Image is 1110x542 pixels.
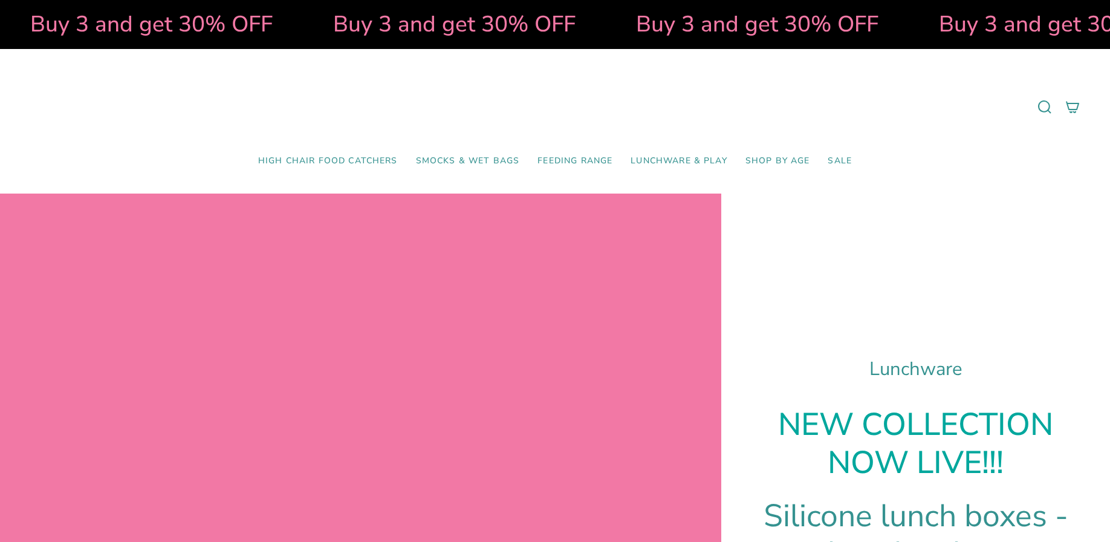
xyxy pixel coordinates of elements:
span: SALE [828,156,852,166]
span: Lunchware & Play [631,156,727,166]
a: Shop by Age [736,147,819,175]
strong: Buy 3 and get 30% OFF [29,9,271,39]
span: Shop by Age [745,156,810,166]
a: Mumma’s Little Helpers [451,67,660,147]
span: Smocks & Wet Bags [416,156,520,166]
a: SALE [819,147,861,175]
strong: NEW COLLECTION NOW LIVE!!! [778,403,1053,483]
span: High Chair Food Catchers [258,156,398,166]
h1: Lunchware [751,358,1080,380]
strong: Buy 3 and get 30% OFF [332,9,574,39]
span: Feeding Range [537,156,612,166]
a: Lunchware & Play [622,147,736,175]
a: Smocks & Wet Bags [407,147,529,175]
a: High Chair Food Catchers [249,147,407,175]
a: Feeding Range [528,147,622,175]
strong: Buy 3 and get 30% OFF [635,9,877,39]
